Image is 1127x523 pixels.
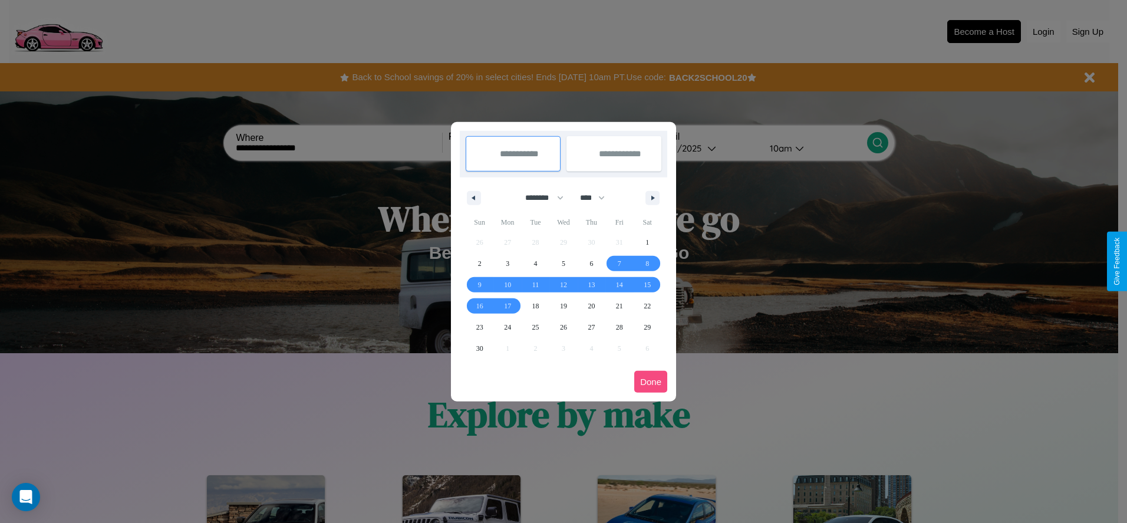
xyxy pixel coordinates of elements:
button: 1 [634,232,661,253]
button: 18 [522,295,549,317]
button: 5 [549,253,577,274]
button: 15 [634,274,661,295]
span: 10 [504,274,511,295]
span: 19 [560,295,567,317]
span: 7 [618,253,621,274]
button: 16 [466,295,493,317]
span: 3 [506,253,509,274]
span: Sat [634,213,661,232]
span: 23 [476,317,483,338]
span: 12 [560,274,567,295]
span: 17 [504,295,511,317]
button: 23 [466,317,493,338]
span: Thu [578,213,605,232]
div: Give Feedback [1113,238,1121,285]
span: 18 [532,295,539,317]
span: 16 [476,295,483,317]
span: 9 [478,274,482,295]
button: 2 [466,253,493,274]
span: 8 [645,253,649,274]
span: 14 [616,274,623,295]
button: 12 [549,274,577,295]
button: 7 [605,253,633,274]
span: 6 [589,253,593,274]
span: 21 [616,295,623,317]
span: Mon [493,213,521,232]
button: 3 [493,253,521,274]
button: 27 [578,317,605,338]
span: 25 [532,317,539,338]
span: 15 [644,274,651,295]
button: 14 [605,274,633,295]
span: 4 [534,253,538,274]
button: 22 [634,295,661,317]
button: 24 [493,317,521,338]
button: 19 [549,295,577,317]
button: 13 [578,274,605,295]
button: 4 [522,253,549,274]
button: 25 [522,317,549,338]
button: 29 [634,317,661,338]
button: 10 [493,274,521,295]
span: Wed [549,213,577,232]
button: 11 [522,274,549,295]
span: 5 [562,253,565,274]
span: 2 [478,253,482,274]
button: 30 [466,338,493,359]
span: Fri [605,213,633,232]
span: 11 [532,274,539,295]
button: Done [634,371,667,393]
span: 22 [644,295,651,317]
span: Tue [522,213,549,232]
button: 21 [605,295,633,317]
button: 9 [466,274,493,295]
div: Open Intercom Messenger [12,483,40,511]
span: 24 [504,317,511,338]
button: 17 [493,295,521,317]
button: 20 [578,295,605,317]
span: 20 [588,295,595,317]
button: 26 [549,317,577,338]
span: 29 [644,317,651,338]
span: 13 [588,274,595,295]
span: 26 [560,317,567,338]
span: 27 [588,317,595,338]
span: 1 [645,232,649,253]
span: 30 [476,338,483,359]
span: 28 [616,317,623,338]
button: 6 [578,253,605,274]
span: Sun [466,213,493,232]
button: 8 [634,253,661,274]
button: 28 [605,317,633,338]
